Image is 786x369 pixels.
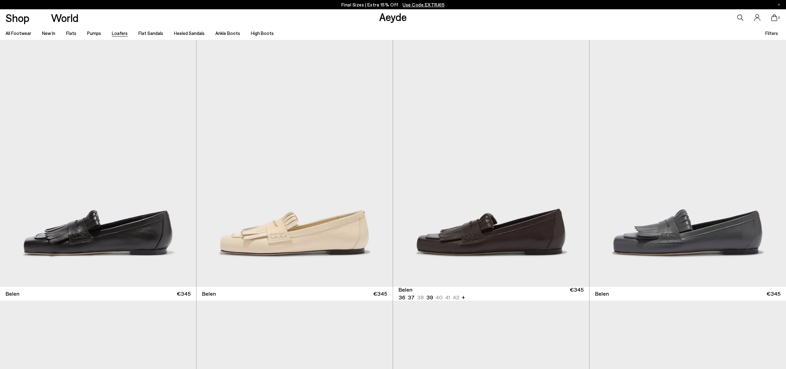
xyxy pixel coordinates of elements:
a: Next slide Previous slide [393,40,589,286]
span: Belen [595,290,609,298]
a: Ankle Boots [215,30,240,36]
li: 36 [399,294,405,301]
a: Belen €345 [196,287,393,301]
span: €345 [570,286,584,301]
a: World [51,12,78,23]
a: All Footwear [6,30,31,36]
li: 39 [426,294,433,301]
span: Belen [6,290,19,298]
li: 37 [408,294,415,301]
img: Belen Tassel Loafers [393,40,589,286]
div: 1 / 6 [196,40,393,286]
a: Flat Sandals [138,30,163,36]
a: Heeled Sandals [174,30,205,36]
span: Filters [765,30,778,36]
p: Final Sizes | Extra 15% Off [341,1,445,9]
a: High Boots [251,30,274,36]
a: New In [42,30,55,36]
li: + [462,293,465,301]
span: €345 [767,290,780,298]
span: Belen [202,290,216,298]
a: Belen 36 37 38 39 40 41 42 + €345 [393,287,589,301]
span: €345 [373,290,387,298]
a: Pumps [87,30,101,36]
a: Belen €345 [589,287,786,301]
a: Shop [6,12,29,23]
img: Belen Tassel Loafers [589,40,786,286]
a: Loafers [112,30,128,36]
a: 0 [771,14,777,21]
a: Aeyde [379,10,407,23]
span: €345 [177,290,191,298]
span: Navigate to /collections/ss25-final-sizes [403,2,445,7]
div: 1 / 6 [393,40,589,286]
span: 0 [777,16,780,19]
span: Belen [399,286,412,294]
a: Flats [66,30,76,36]
ul: variant [399,294,457,301]
a: Next slide Previous slide [196,40,393,286]
img: Belen Tassel Loafers [196,40,393,286]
